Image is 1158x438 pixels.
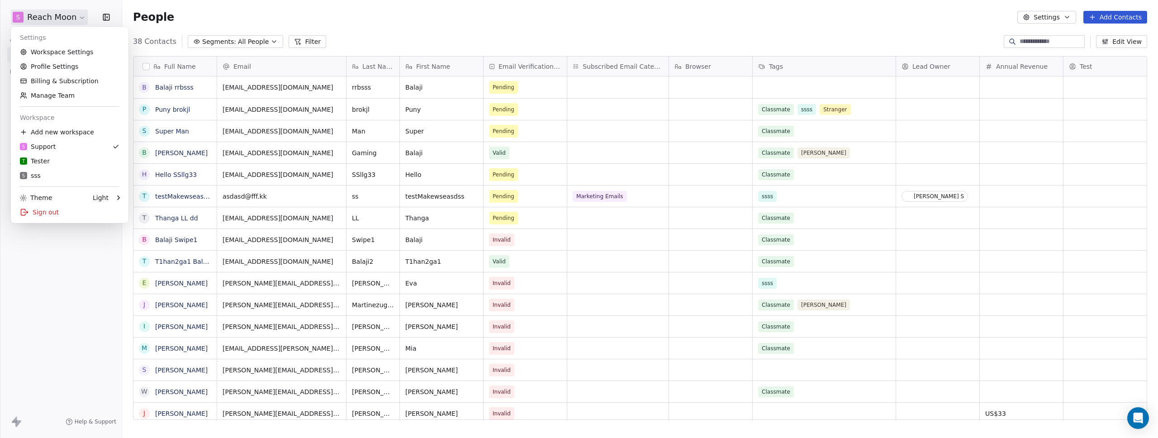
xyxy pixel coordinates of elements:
span: T [22,158,25,165]
div: sss [20,171,41,180]
a: Workspace Settings [14,45,125,59]
span: s [22,172,25,179]
a: Manage Team [14,88,125,103]
div: Sign out [14,205,125,219]
a: Profile Settings [14,59,125,74]
span: S [22,143,25,150]
div: Support [20,142,56,151]
div: Settings [14,30,125,45]
div: Theme [20,193,52,202]
div: Workspace [14,110,125,125]
div: Add new workspace [14,125,125,139]
a: Billing & Subscription [14,74,125,88]
div: Light [93,193,109,202]
div: Tester [20,157,50,166]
